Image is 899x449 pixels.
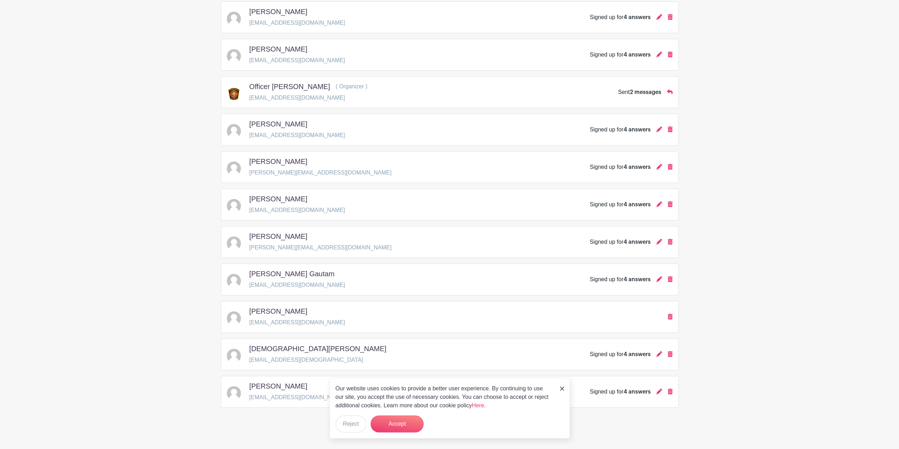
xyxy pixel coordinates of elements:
[336,83,367,89] span: ( Organizer )
[623,389,651,395] span: 4 answers
[249,382,307,390] h5: [PERSON_NAME]
[590,125,650,134] div: Signed up for
[618,88,661,96] div: Sent
[590,388,650,396] div: Signed up for
[227,236,241,250] img: default-ce2991bfa6775e67f084385cd625a349d9dcbb7a52a09fb2fda1e96e2d18dcdb.png
[227,12,241,26] img: default-ce2991bfa6775e67f084385cd625a349d9dcbb7a52a09fb2fda1e96e2d18dcdb.png
[249,195,307,203] h5: [PERSON_NAME]
[249,94,367,102] p: [EMAIL_ADDRESS][DOMAIN_NAME]
[249,393,345,402] p: [EMAIL_ADDRESS][DOMAIN_NAME]
[227,124,241,138] img: default-ce2991bfa6775e67f084385cd625a349d9dcbb7a52a09fb2fda1e96e2d18dcdb.png
[227,161,241,176] img: default-ce2991bfa6775e67f084385cd625a349d9dcbb7a52a09fb2fda1e96e2d18dcdb.png
[590,163,650,171] div: Signed up for
[249,120,307,128] h5: [PERSON_NAME]
[590,238,650,246] div: Signed up for
[227,87,241,101] img: logo%20for%20web.png
[623,239,651,245] span: 4 answers
[623,14,651,20] span: 4 answers
[249,344,386,353] h5: [DEMOGRAPHIC_DATA][PERSON_NAME]
[630,89,661,95] span: 2 messages
[590,51,650,59] div: Signed up for
[249,243,392,252] p: [PERSON_NAME][EMAIL_ADDRESS][DOMAIN_NAME]
[249,281,345,289] p: [EMAIL_ADDRESS][DOMAIN_NAME]
[249,7,307,16] h5: [PERSON_NAME]
[249,19,345,27] p: [EMAIL_ADDRESS][DOMAIN_NAME]
[249,169,392,177] p: [PERSON_NAME][EMAIL_ADDRESS][DOMAIN_NAME]
[336,384,552,410] p: Our website uses cookies to provide a better user experience. By continuing to use our site, you ...
[249,56,345,65] p: [EMAIL_ADDRESS][DOMAIN_NAME]
[623,202,651,207] span: 4 answers
[560,386,564,391] img: close_button-5f87c8562297e5c2d7936805f587ecaba9071eb48480494691a3f1689db116b3.svg
[472,402,484,408] a: Here
[371,415,424,432] button: Accept
[623,351,651,357] span: 4 answers
[249,307,307,315] h5: [PERSON_NAME]
[249,356,392,364] p: [EMAIL_ADDRESS][DEMOGRAPHIC_DATA]
[227,386,241,400] img: default-ce2991bfa6775e67f084385cd625a349d9dcbb7a52a09fb2fda1e96e2d18dcdb.png
[623,127,651,132] span: 4 answers
[249,82,330,91] h5: Officer [PERSON_NAME]
[249,131,345,140] p: [EMAIL_ADDRESS][DOMAIN_NAME]
[249,157,307,166] h5: [PERSON_NAME]
[227,274,241,288] img: default-ce2991bfa6775e67f084385cd625a349d9dcbb7a52a09fb2fda1e96e2d18dcdb.png
[590,13,650,22] div: Signed up for
[249,232,307,241] h5: [PERSON_NAME]
[590,200,650,209] div: Signed up for
[623,277,651,282] span: 4 answers
[249,318,345,327] p: [EMAIL_ADDRESS][DOMAIN_NAME]
[227,349,241,363] img: default-ce2991bfa6775e67f084385cd625a349d9dcbb7a52a09fb2fda1e96e2d18dcdb.png
[249,270,335,278] h5: [PERSON_NAME] Gautam
[249,45,307,53] h5: [PERSON_NAME]
[227,199,241,213] img: default-ce2991bfa6775e67f084385cd625a349d9dcbb7a52a09fb2fda1e96e2d18dcdb.png
[227,311,241,325] img: default-ce2991bfa6775e67f084385cd625a349d9dcbb7a52a09fb2fda1e96e2d18dcdb.png
[249,206,345,214] p: [EMAIL_ADDRESS][DOMAIN_NAME]
[336,415,366,432] button: Reject
[590,350,650,359] div: Signed up for
[590,275,650,284] div: Signed up for
[623,164,651,170] span: 4 answers
[227,49,241,63] img: default-ce2991bfa6775e67f084385cd625a349d9dcbb7a52a09fb2fda1e96e2d18dcdb.png
[623,52,651,58] span: 4 answers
